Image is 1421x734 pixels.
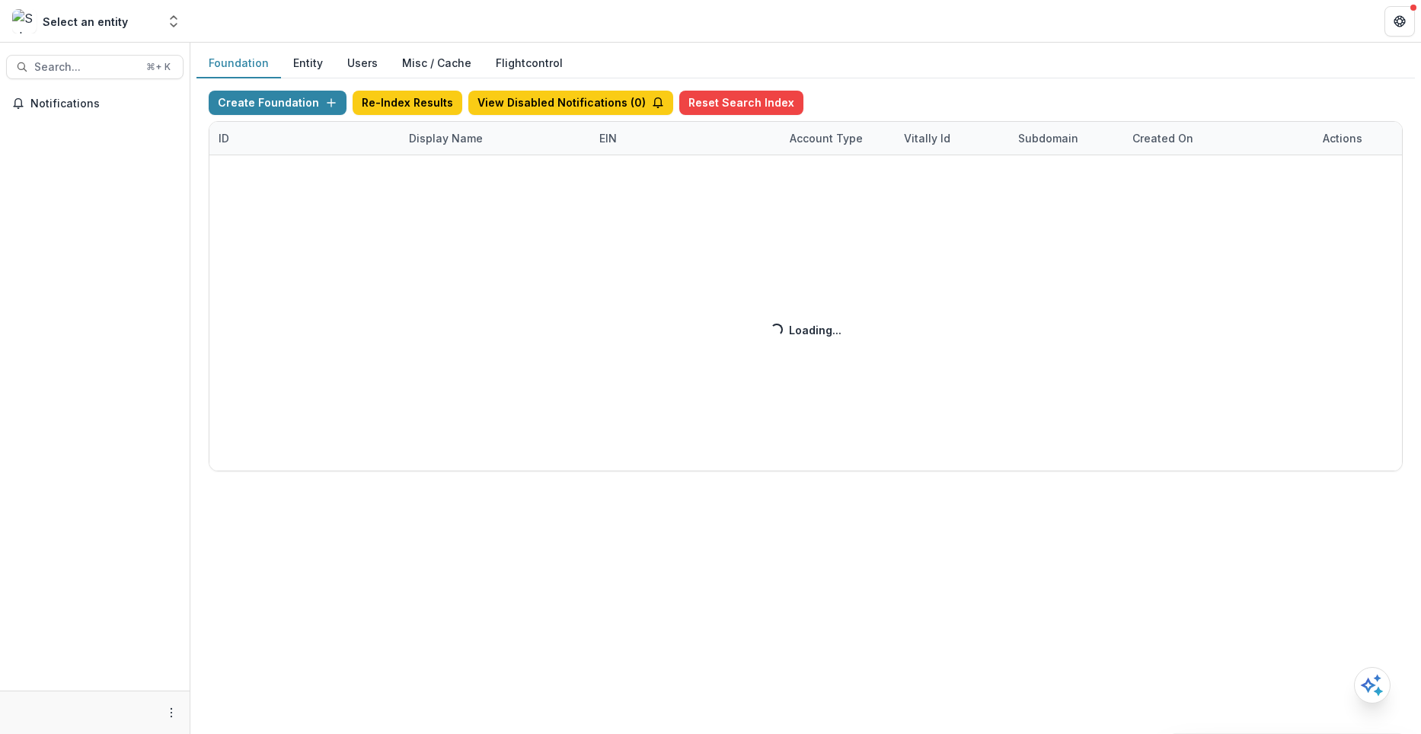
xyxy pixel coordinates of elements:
button: Entity [281,49,335,78]
span: Notifications [30,97,177,110]
button: More [162,704,180,722]
button: Search... [6,55,184,79]
button: Users [335,49,390,78]
img: Select an entity [12,9,37,34]
button: Open entity switcher [163,6,184,37]
div: Select an entity [43,14,128,30]
button: Get Help [1384,6,1415,37]
div: ⌘ + K [143,59,174,75]
button: Misc / Cache [390,49,484,78]
span: Search... [34,61,137,74]
button: Notifications [6,91,184,116]
a: Flightcontrol [496,55,563,71]
button: Foundation [196,49,281,78]
button: Open AI Assistant [1354,667,1391,704]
